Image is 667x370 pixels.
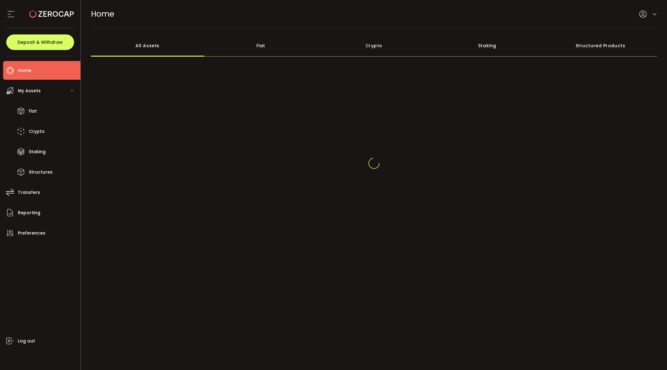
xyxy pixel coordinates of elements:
[91,35,204,57] div: All Assets
[317,35,431,57] div: Crypto
[18,86,41,95] span: My Assets
[18,229,45,238] span: Preferences
[29,127,45,136] span: Crypto
[18,66,31,75] span: Home
[6,34,74,50] button: Deposit & Withdraw
[29,107,37,116] span: Fiat
[18,208,40,217] span: Reporting
[204,35,317,57] div: Fiat
[29,147,46,156] span: Staking
[431,35,544,57] div: Staking
[29,168,53,177] span: Structures
[18,188,40,197] span: Transfers
[18,337,35,346] span: Log out
[544,35,657,57] div: Structured Products
[91,8,114,19] span: Home
[18,40,63,44] span: Deposit & Withdraw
